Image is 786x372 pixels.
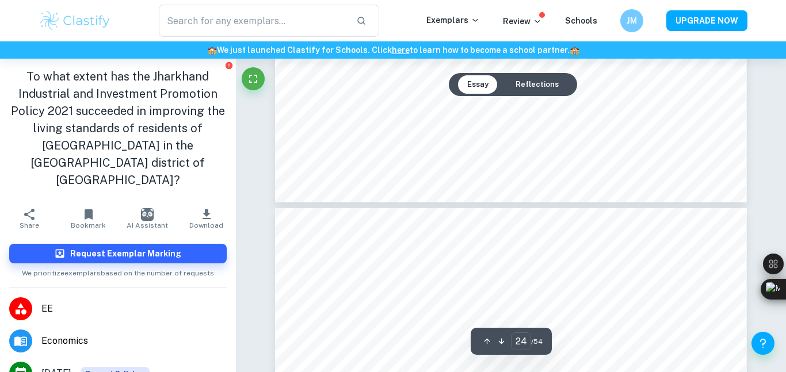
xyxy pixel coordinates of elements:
[20,221,39,229] span: Share
[189,221,223,229] span: Download
[570,45,579,55] span: 🏫
[506,75,568,94] button: Reflections
[458,75,498,94] button: Essay
[70,247,181,260] h6: Request Exemplar Marking
[666,10,747,31] button: UPGRADE NOW
[22,263,214,278] span: We prioritize exemplars based on the number of requests
[565,16,597,25] a: Schools
[207,45,217,55] span: 🏫
[71,221,106,229] span: Bookmark
[9,244,227,263] button: Request Exemplar Marking
[41,334,227,348] span: Economics
[141,208,154,221] img: AI Assistant
[2,44,784,56] h6: We just launched Clastify for Schools. Click to learn how to become a school partner.
[620,9,643,32] button: JM
[392,45,410,55] a: here
[118,202,177,235] button: AI Assistant
[59,202,117,235] button: Bookmark
[39,9,112,32] img: Clastify logo
[127,221,168,229] span: AI Assistant
[503,15,542,28] p: Review
[177,202,235,235] button: Download
[531,336,543,347] span: / 54
[426,14,480,26] p: Exemplars
[625,14,639,27] h6: JM
[41,302,227,316] span: EE
[225,61,234,70] button: Report issue
[159,5,347,37] input: Search for any exemplars...
[9,68,227,189] h1: To what extent has the Jharkhand Industrial and Investment Promotion Policy 2021 succeeded in imp...
[242,67,265,90] button: Fullscreen
[751,332,774,355] button: Help and Feedback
